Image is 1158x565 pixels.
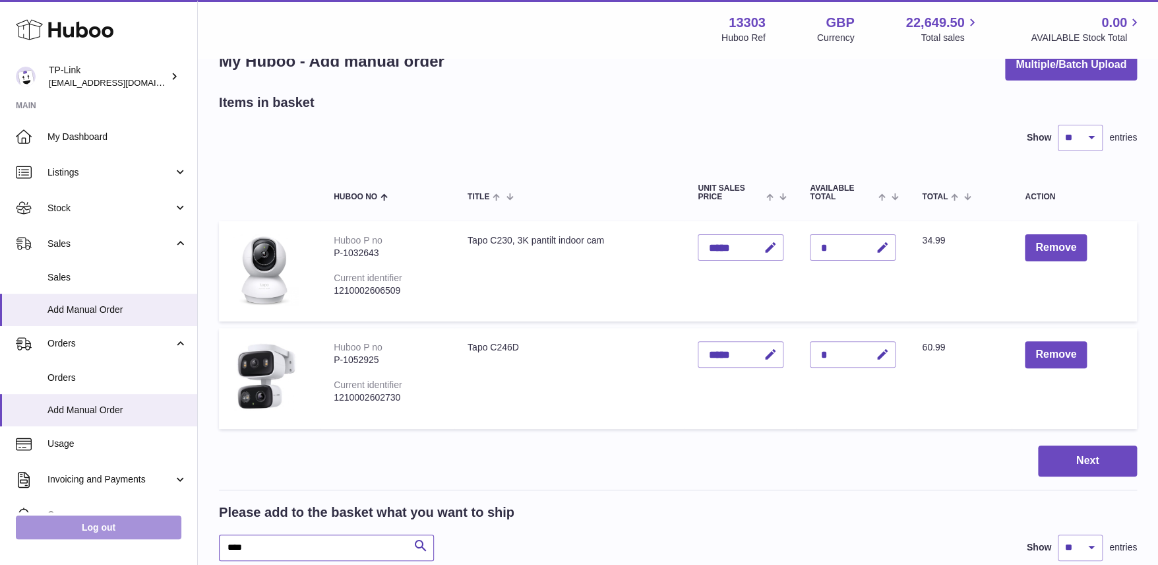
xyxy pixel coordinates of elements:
[1005,50,1137,81] button: Multiple/Batch Upload
[1025,341,1087,368] button: Remove
[826,14,854,32] strong: GBP
[219,504,514,521] h2: Please add to the basket what you want to ship
[334,354,441,366] div: P-1052925
[468,193,489,201] span: Title
[1031,32,1142,44] span: AVAILABLE Stock Total
[232,234,298,305] img: Tapo C230, 3K pantilt indoor cam
[1109,541,1137,554] span: entries
[1025,234,1087,261] button: Remove
[817,32,855,44] div: Currency
[1025,193,1124,201] div: Action
[334,247,441,259] div: P-1032643
[454,221,685,321] td: Tapo C230, 3K pantilt indoor cam
[47,473,173,486] span: Invoicing and Payments
[49,77,194,88] span: [EMAIL_ADDRESS][DOMAIN_NAME]
[698,184,763,201] span: Unit Sales Price
[1101,14,1127,32] span: 0.00
[721,32,766,44] div: Huboo Ref
[921,32,979,44] span: Total sales
[729,14,766,32] strong: 13303
[334,391,441,404] div: 1210002602730
[1109,131,1137,144] span: entries
[1031,14,1142,44] a: 0.00 AVAILABLE Stock Total
[16,67,36,86] img: gaby.chen@tp-link.com
[1027,131,1051,144] label: Show
[922,193,948,201] span: Total
[47,202,173,215] span: Stock
[334,193,377,201] span: Huboo no
[47,372,187,384] span: Orders
[47,438,187,450] span: Usage
[454,328,685,429] td: Tapo C246D
[49,64,168,89] div: TP-Link
[47,304,187,316] span: Add Manual Order
[334,284,441,297] div: 1210002606509
[47,337,173,350] span: Orders
[47,238,173,250] span: Sales
[334,235,382,246] div: Huboo P no
[922,235,945,246] span: 34.99
[47,131,187,143] span: My Dashboard
[219,51,444,72] h1: My Huboo - Add manual order
[905,14,964,32] span: 22,649.50
[810,184,875,201] span: AVAILABLE Total
[1038,446,1137,477] button: Next
[219,94,315,112] h2: Items in basket
[334,273,402,283] div: Current identifier
[47,271,187,284] span: Sales
[334,342,382,352] div: Huboo P no
[334,380,402,390] div: Current identifier
[47,166,173,179] span: Listings
[1027,541,1051,554] label: Show
[922,342,945,352] span: 60.99
[905,14,979,44] a: 22,649.50 Total sales
[232,341,298,413] img: Tapo C246D
[47,509,187,521] span: Cases
[16,515,181,539] a: Log out
[47,404,187,416] span: Add Manual Order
